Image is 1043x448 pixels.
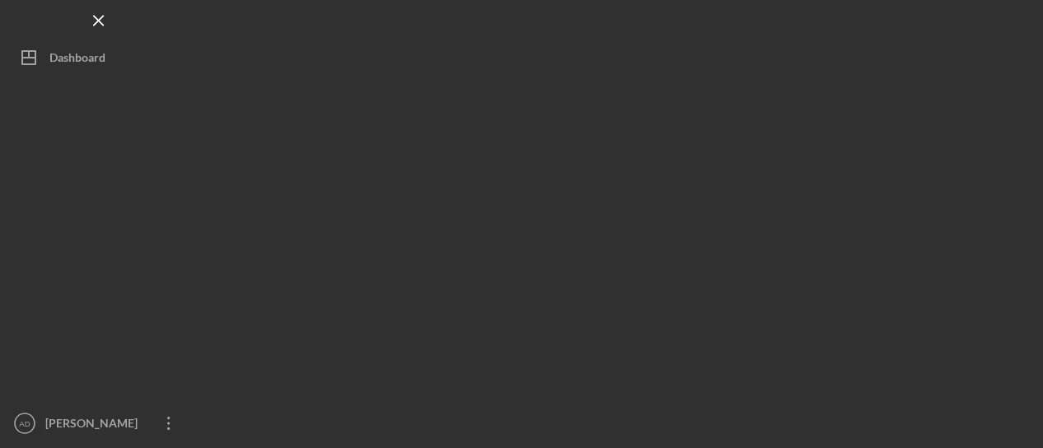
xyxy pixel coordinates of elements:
[8,407,189,440] button: AD[PERSON_NAME]
[41,407,148,444] div: [PERSON_NAME]
[8,41,189,74] button: Dashboard
[49,41,105,78] div: Dashboard
[19,419,30,428] text: AD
